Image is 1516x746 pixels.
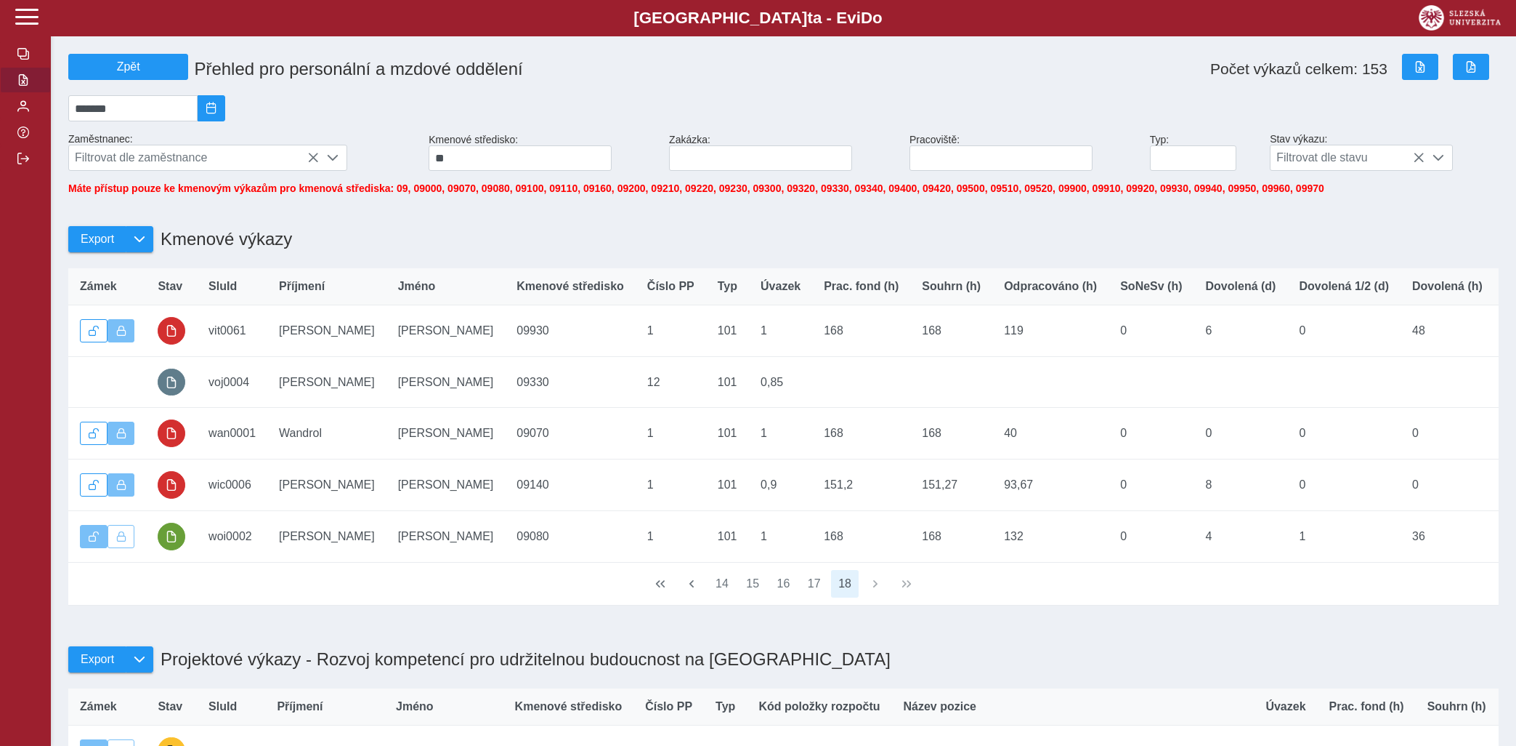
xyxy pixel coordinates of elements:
button: uzamčeno [158,471,185,499]
span: Souhrn (h) [1427,700,1486,713]
td: 101 [706,305,749,357]
div: Stav výkazu: [1264,127,1504,177]
td: 0 [1401,408,1494,460]
span: D [861,9,872,27]
span: o [872,9,883,27]
span: t [807,9,812,27]
td: 09930 [505,305,636,357]
td: 09070 [505,408,636,460]
span: SluId [208,700,237,713]
span: Kmenové středisko [516,280,624,293]
div: Pracoviště: [904,128,1144,177]
button: Export [68,226,126,252]
span: Počet výkazů celkem: 153 [1210,60,1387,78]
button: uzamčeno [158,420,185,447]
td: 1 [749,408,812,460]
button: Zpět [68,54,188,80]
td: 1 [1287,510,1401,562]
td: 1 [636,408,706,460]
span: Zpět [75,60,182,73]
span: SoNeSv (h) [1120,280,1182,293]
td: 1 [636,305,706,357]
td: 0 [1108,510,1193,562]
td: 119 [992,305,1108,357]
td: 101 [706,460,749,511]
img: logo_web_su.png [1419,5,1501,31]
span: Jméno [396,700,434,713]
td: 36 [1401,510,1494,562]
td: 168 [812,510,910,562]
span: Zámek [80,280,117,293]
button: 18 [831,570,859,598]
td: 168 [812,408,910,460]
button: Export [68,646,126,673]
td: 12 [636,356,706,408]
button: Výkaz je odemčen. [80,525,108,548]
span: Filtrovat dle zaměstnance [69,145,319,170]
td: 40 [992,408,1108,460]
span: Číslo PP [645,700,692,713]
td: vit0061 [197,305,267,357]
td: wan0001 [197,408,267,460]
td: 1 [749,305,812,357]
td: 0 [1287,460,1401,511]
button: 15 [739,570,766,598]
span: Dovolená (h) [1412,280,1483,293]
div: Zaměstnanec: [62,127,423,177]
td: 0 [1194,408,1288,460]
button: Výkaz uzamčen. [108,319,135,342]
td: Wandrol [267,408,386,460]
td: 6 [1194,305,1288,357]
td: 168 [910,408,992,460]
td: [PERSON_NAME] [386,305,506,357]
td: [PERSON_NAME] [267,460,386,511]
span: Souhrn (h) [922,280,981,293]
button: Export do PDF [1453,54,1489,80]
td: 0 [1287,408,1401,460]
td: 4 [1194,510,1288,562]
span: Odpracováno (h) [1004,280,1097,293]
span: Typ [718,280,737,293]
button: 16 [770,570,798,598]
button: podepsáno [158,523,185,550]
td: 09330 [505,356,636,408]
span: Máte přístup pouze ke kmenovým výkazům pro kmenová střediska: 09, 09000, 09070, 09080, 09100, 091... [68,183,1324,194]
td: 93,67 [992,460,1108,511]
span: Dovolená (d) [1206,280,1276,293]
span: Příjmení [279,280,325,293]
span: Prac. fond (h) [824,280,899,293]
td: 48 [1401,305,1494,357]
button: Odemknout výkaz. [80,473,108,497]
td: 1 [636,460,706,511]
span: Úvazek [1265,700,1305,713]
button: 17 [800,570,828,598]
span: Úvazek [761,280,800,293]
span: Stav [158,700,182,713]
td: [PERSON_NAME] [267,305,386,357]
h1: Projektové výkazy - Rozvoj kompetencí pro udržitelnou budoucnost na [GEOGRAPHIC_DATA] [153,642,891,677]
span: Kmenové středisko [515,700,623,713]
button: prázdný [158,369,185,396]
td: 09080 [505,510,636,562]
b: [GEOGRAPHIC_DATA] a - Evi [44,9,1472,28]
button: Výkaz uzamčen. [108,422,135,445]
td: 0 [1108,305,1193,357]
span: SluId [208,280,237,293]
td: 168 [812,305,910,357]
span: Export [81,653,114,666]
td: 151,2 [812,460,910,511]
td: [PERSON_NAME] [386,460,506,511]
td: 132 [992,510,1108,562]
span: Kód položky rozpočtu [758,700,880,713]
span: Název pozice [903,700,976,713]
td: 1 [749,510,812,562]
span: Příjmení [277,700,323,713]
td: 168 [910,510,992,562]
td: 101 [706,510,749,562]
td: [PERSON_NAME] [386,510,506,562]
button: Export do Excelu [1402,54,1438,80]
span: Dovolená 1/2 (d) [1299,280,1389,293]
span: Typ [716,700,735,713]
span: Export [81,233,114,246]
button: Výkaz uzamčen. [108,473,135,497]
